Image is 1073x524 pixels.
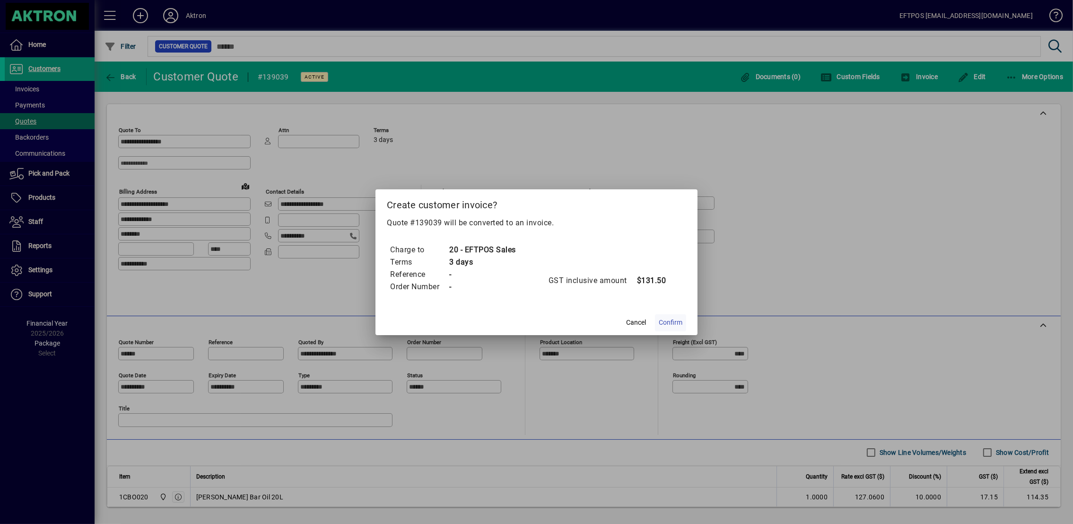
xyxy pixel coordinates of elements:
[637,275,674,287] td: $131.50
[449,256,516,268] td: 3 days
[621,314,651,331] button: Cancel
[655,314,686,331] button: Confirm
[390,244,449,256] td: Charge to
[375,189,698,217] h2: Create customer invoice?
[449,244,516,256] td: 20 - EFTPOS Sales
[390,256,449,268] td: Terms
[548,275,637,287] td: GST inclusive amount
[387,217,686,229] p: Quote #139039 will be converted to an invoice.
[449,268,516,281] td: -
[626,318,646,328] span: Cancel
[390,281,449,293] td: Order Number
[390,268,449,281] td: Reference
[449,281,516,293] td: -
[659,318,682,328] span: Confirm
